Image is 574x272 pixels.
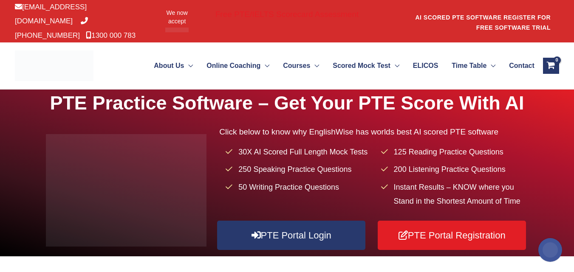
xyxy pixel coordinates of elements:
span: Online Coaching [206,51,260,81]
nav: Primary Site Navigation [133,51,534,81]
a: View Shopping Cart, empty [543,58,559,74]
li: Instant Results – KNOW where you Stand in the Shortest Amount of Time [381,180,528,209]
a: About UsMenu Toggle [147,51,200,81]
img: pte-institute-main [46,134,206,247]
span: Menu Toggle [486,51,495,81]
span: Menu Toggle [310,51,319,81]
a: AI SCORED PTE SOFTWARE REGISTER FOR FREE SOFTWARE TRIAL [415,14,551,31]
li: 250 Speaking Practice Questions [226,163,373,177]
a: [EMAIL_ADDRESS][DOMAIN_NAME] [15,3,87,25]
img: cropped-ew-logo [15,50,93,81]
a: CoursesMenu Toggle [276,51,326,81]
a: Time TableMenu Toggle [445,51,502,81]
span: Menu Toggle [184,51,193,81]
a: [PHONE_NUMBER] [15,17,88,39]
a: 1300 000 783 [86,31,136,39]
h1: PTE Practice Software – Get Your PTE Score With AI [46,90,528,116]
span: Menu Toggle [390,51,399,81]
img: Afterpay-Logo [165,28,189,32]
a: Contact [502,51,534,81]
a: Online CoachingMenu Toggle [200,51,276,81]
a: PTE Portal Registration [378,221,526,250]
p: Click below to know why EnglishWise has worlds best AI scored PTE software [219,125,528,139]
span: Contact [509,51,534,81]
span: Courses [283,51,310,81]
li: 200 Listening Practice Questions [381,163,528,177]
span: Scored Mock Test [333,51,390,81]
a: Free PTE/IELTS Scorecard Assessment [215,10,359,19]
span: About Us [154,51,184,81]
li: 30X AI Scored Full Length Mock Tests [226,145,373,159]
span: Menu Toggle [260,51,269,81]
li: 125 Reading Practice Questions [381,145,528,159]
span: We now accept [160,8,194,25]
a: ELICOS [406,51,445,81]
aside: Header Widget 1 [410,7,559,35]
img: svg+xml;base64,PHN2ZyB4bWxucz0iaHR0cDovL3d3dy53My5vcmcvMjAwMC9zdmciIHdpZHRoPSIyMDAiIGhlaWdodD0iMj... [538,238,562,262]
span: ELICOS [413,51,438,81]
span: Time Table [452,51,486,81]
a: Scored Mock TestMenu Toggle [326,51,406,81]
li: 50 Writing Practice Questions [226,180,373,194]
a: PTE Portal Login [217,221,365,250]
